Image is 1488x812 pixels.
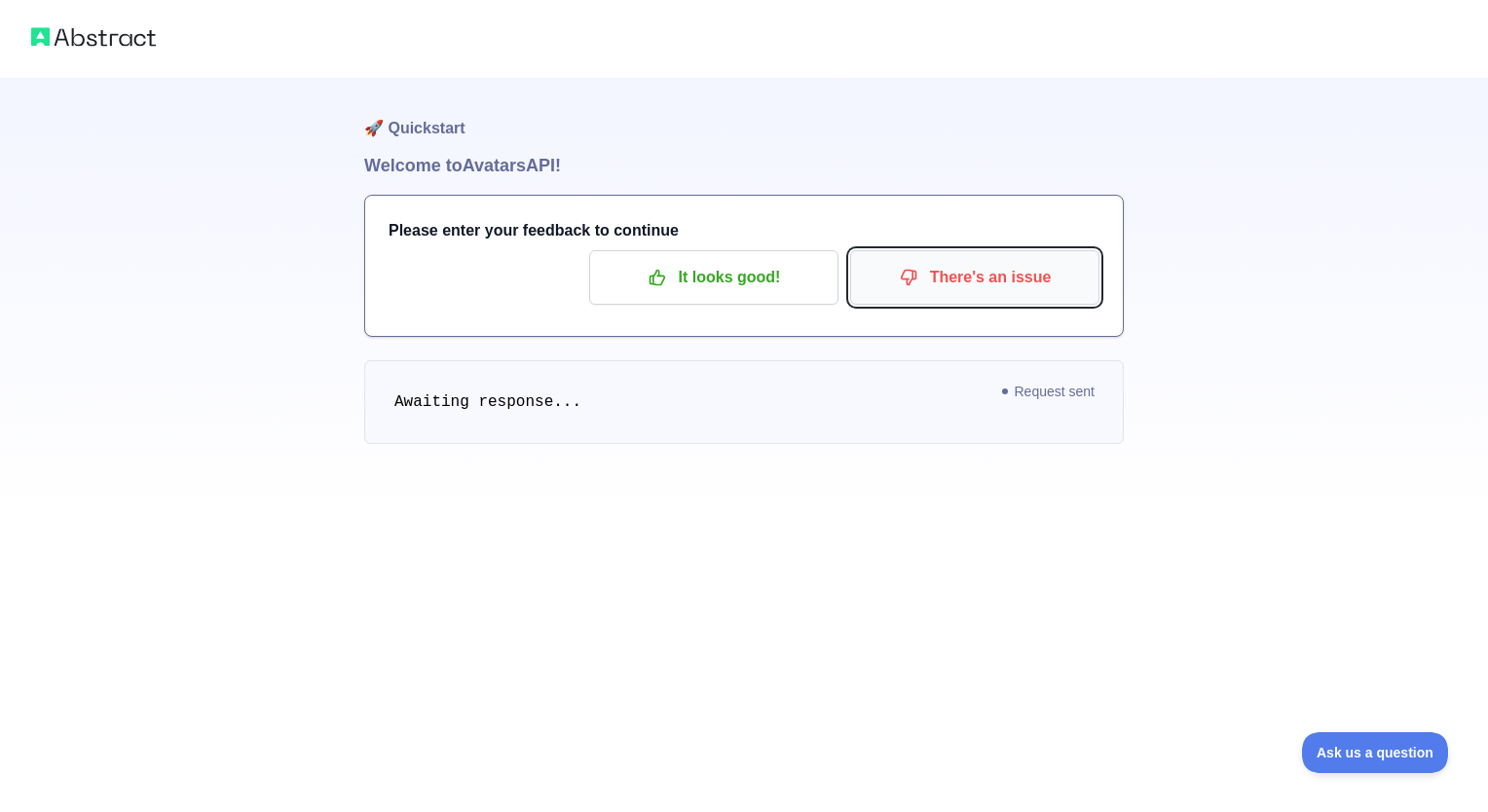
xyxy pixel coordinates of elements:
[364,78,1124,152] h1: 🚀 Quickstart
[31,23,156,51] img: Abstract logo
[865,261,1085,294] p: There's an issue
[394,393,581,411] span: Awaiting response...
[993,380,1105,403] span: Request sent
[604,261,824,294] p: It looks good!
[589,250,838,305] button: It looks good!
[364,152,1124,179] h1: Welcome to Avatars API!
[850,250,1099,305] button: There's an issue
[389,219,1099,242] h3: Please enter your feedback to continue
[1302,732,1449,773] iframe: Toggle Customer Support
